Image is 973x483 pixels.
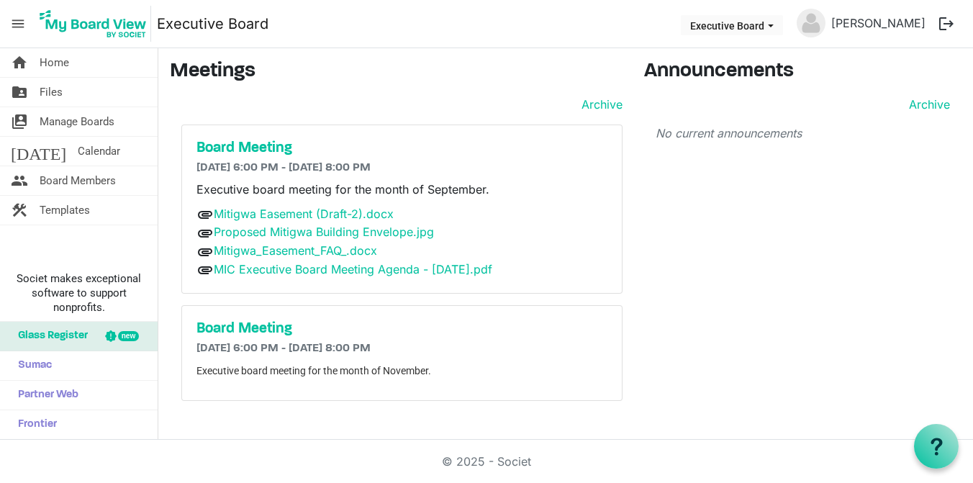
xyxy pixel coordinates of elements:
a: Board Meeting [196,140,607,157]
p: No current announcements [656,125,950,142]
button: Executive Board dropdownbutton [681,15,783,35]
a: [PERSON_NAME] [825,9,931,37]
span: menu [4,10,32,37]
a: © 2025 - Societ [442,454,531,469]
span: attachment [196,261,214,279]
span: Executive board meeting for the month of November. [196,365,431,376]
a: Archive [576,96,623,113]
span: Templates [40,196,90,225]
h6: [DATE] 6:00 PM - [DATE] 8:00 PM [196,161,607,175]
span: Files [40,78,63,107]
span: attachment [196,243,214,261]
img: My Board View Logo [35,6,151,42]
button: logout [931,9,961,39]
span: Calendar [78,137,120,166]
span: Frontier [11,410,57,439]
a: MIC Executive Board Meeting Agenda - [DATE].pdf [214,262,492,276]
span: switch_account [11,107,28,136]
span: construction [11,196,28,225]
p: Executive board meeting for the month of September. [196,181,607,198]
span: attachment [196,206,214,223]
span: Partner Web [11,381,78,410]
span: Societ makes exceptional software to support nonprofits. [6,271,151,315]
span: people [11,166,28,195]
a: Proposed Mitigwa Building Envelope.jpg [214,225,434,239]
span: Glass Register [11,322,88,351]
span: Home [40,48,69,77]
span: home [11,48,28,77]
a: Archive [903,96,950,113]
span: Board Members [40,166,116,195]
h6: [DATE] 6:00 PM - [DATE] 8:00 PM [196,342,607,356]
a: Mitigwa_Easement_FAQ_.docx [214,243,377,258]
a: Executive Board [157,9,268,38]
h3: Announcements [644,60,961,84]
a: Mitigwa Easement (Draft-2).docx [214,207,394,221]
span: attachment [196,225,214,242]
img: no-profile-picture.svg [797,9,825,37]
span: Sumac [11,351,52,380]
span: Manage Boards [40,107,114,136]
span: folder_shared [11,78,28,107]
div: new [118,331,139,341]
h3: Meetings [170,60,623,84]
a: Board Meeting [196,320,607,338]
span: [DATE] [11,137,66,166]
a: My Board View Logo [35,6,157,42]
